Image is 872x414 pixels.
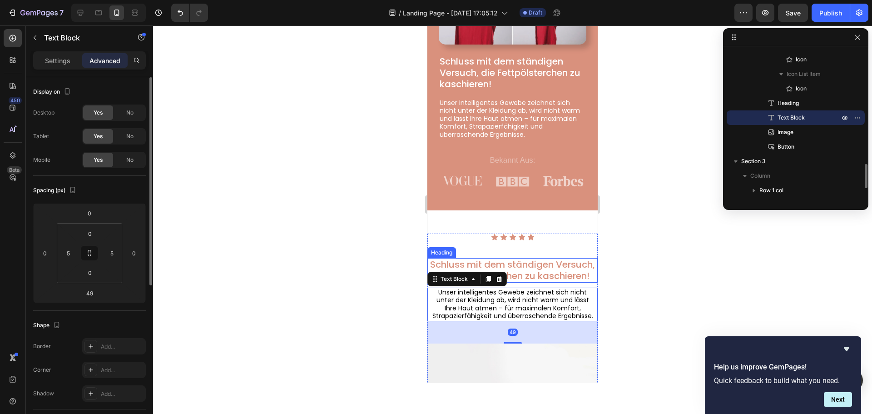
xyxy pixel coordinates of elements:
span: No [126,132,134,140]
span: Icon [796,84,807,93]
input: 0 [80,206,99,220]
span: Save [786,9,801,17]
div: Undo/Redo [171,4,208,22]
span: Landing Page - [DATE] 17:05:12 [403,8,498,18]
h2: Help us improve GemPages! [714,362,852,373]
input: 5px [61,246,75,260]
span: No [126,109,134,117]
span: / [399,8,401,18]
div: Border [33,342,51,350]
span: Icon List Item [787,70,821,79]
span: Text Block [778,113,805,122]
input: 5px [105,246,119,260]
input: 0 [127,246,141,260]
span: Row 1 col [759,186,783,195]
div: Spacing (px) [33,185,78,197]
span: Column [750,171,770,180]
span: Yes [94,109,103,117]
div: Display on [33,86,73,98]
span: Draft [529,9,542,17]
div: Add... [101,390,144,398]
div: Mobile [33,156,50,164]
button: Publish [812,4,850,22]
div: Shape [33,319,62,332]
p: Quick feedback to build what you need. [714,376,852,385]
div: 450 [9,97,22,104]
p: Settings [45,56,70,65]
div: Shadow [33,389,54,398]
span: Button [778,142,794,151]
p: Advanced [89,56,120,65]
span: Section 3 [741,157,766,166]
div: Help us improve GemPages! [714,344,852,407]
p: Text Block [44,32,121,43]
div: Add... [101,343,144,351]
p: 7 [59,7,64,18]
span: Heading [778,99,799,108]
span: Yes [94,156,103,164]
button: Hide survey [841,344,852,354]
div: Corner [33,366,51,374]
div: Add... [101,366,144,374]
button: Save [778,4,808,22]
input: 0px [81,227,99,240]
button: 7 [4,4,68,22]
div: Tablet [33,132,49,140]
iframe: Design area [427,25,598,383]
input: 0 [38,246,52,260]
div: Publish [819,8,842,18]
div: Desktop [33,109,54,117]
span: Yes [94,132,103,140]
span: Image [778,128,793,137]
span: No [126,156,134,164]
input: 49 [80,286,99,300]
span: Icon [796,55,807,64]
div: Beta [7,166,22,174]
input: 0px [81,266,99,279]
button: Next question [824,392,852,407]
